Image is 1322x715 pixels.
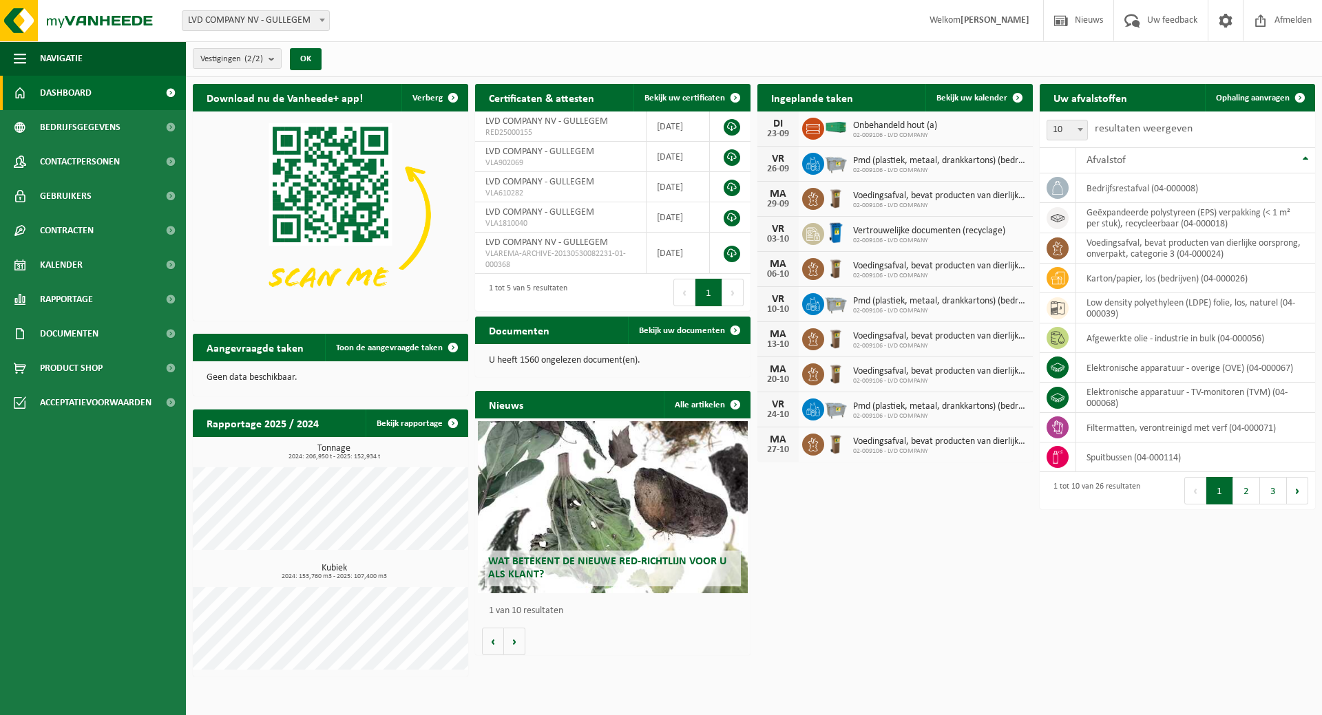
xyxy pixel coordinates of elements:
div: 23-09 [764,129,792,139]
span: 10 [1047,120,1087,140]
img: WB-0240-HPE-BE-09 [824,221,848,244]
span: VLAREMA-ARCHIVE-20130530082231-01-000368 [485,248,636,270]
h2: Nieuws [475,391,537,418]
span: 2024: 153,760 m3 - 2025: 107,400 m3 [200,573,468,580]
h2: Uw afvalstoffen [1040,84,1141,111]
button: Next [1287,477,1308,504]
h2: Rapportage 2025 / 2024 [193,409,333,436]
span: Toon de aangevraagde taken [336,343,443,352]
a: Alle artikelen [664,391,749,418]
span: VLA1810040 [485,218,636,229]
td: bedrijfsrestafval (04-000008) [1076,173,1315,203]
span: Wat betekent de nieuwe RED-richtlijn voor u als klant? [488,556,726,580]
span: 02-009106 - LVD COMPANY [853,307,1026,315]
button: OK [290,48,322,70]
h3: Tonnage [200,444,468,460]
span: Dashboard [40,76,92,110]
td: afgewerkte olie - industrie in bulk (04-000056) [1076,323,1315,353]
label: resultaten weergeven [1095,123,1193,134]
span: Afvalstof [1087,155,1126,166]
span: LVD COMPANY - GULLEGEM [485,177,594,187]
td: filtermatten, verontreinigd met verf (04-000071) [1076,413,1315,442]
span: Product Shop [40,351,103,385]
span: VLA902069 [485,158,636,169]
span: Acceptatievoorwaarden [40,385,151,420]
span: 2024: 206,950 t - 2025: 152,934 t [200,453,468,460]
span: Pmd (plastiek, metaal, drankkartons) (bedrijven) [853,296,1026,307]
img: WB-0140-HPE-BN-01 [824,431,848,455]
span: Voedingsafval, bevat producten van dierlijke oorsprong, onverpakt, categorie 3 [853,366,1026,377]
span: RED25000155 [485,127,636,138]
button: Vorige [482,628,504,655]
button: 3 [1260,477,1287,504]
div: 06-10 [764,270,792,279]
img: WB-0140-HPE-BN-01 [824,361,848,385]
span: Onbehandeld hout (a) [853,120,937,131]
img: WB-0140-HPE-BN-01 [824,326,848,350]
button: 1 [1206,477,1233,504]
button: Verberg [401,84,467,111]
span: 02-009106 - LVD COMPANY [853,412,1026,420]
h2: Aangevraagde taken [193,334,317,361]
img: WB-2500-GAL-GY-01 [824,396,848,420]
p: 1 van 10 resultaten [489,606,744,616]
span: 02-009106 - LVD COMPANY [853,131,937,140]
span: VLA610282 [485,188,636,199]
td: [DATE] [647,111,710,142]
button: Next [722,279,744,306]
h2: Documenten [475,317,563,343]
h2: Download nu de Vanheede+ app! [193,84,377,111]
span: Voedingsafval, bevat producten van dierlijke oorsprong, onverpakt, categorie 3 [853,436,1026,447]
button: Previous [1184,477,1206,504]
div: VR [764,224,792,235]
div: MA [764,189,792,200]
span: Bekijk uw kalender [936,94,1007,103]
div: 13-10 [764,340,792,350]
td: spuitbussen (04-000114) [1076,442,1315,472]
span: Contactpersonen [40,145,120,179]
h2: Certificaten & attesten [475,84,608,111]
div: MA [764,364,792,375]
span: 10 [1047,120,1088,140]
span: 02-009106 - LVD COMPANY [853,167,1026,175]
span: Gebruikers [40,179,92,213]
button: 2 [1233,477,1260,504]
p: U heeft 1560 ongelezen document(en). [489,356,737,365]
span: Verberg [412,94,443,103]
td: geëxpandeerde polystyreen (EPS) verpakking (< 1 m² per stuk), recycleerbaar (04-000018) [1076,203,1315,233]
a: Wat betekent de nieuwe RED-richtlijn voor u als klant? [478,421,748,593]
a: Bekijk rapportage [366,409,467,437]
button: Previous [673,279,695,306]
td: elektronische apparatuur - overige (OVE) (04-000067) [1076,353,1315,383]
span: Bedrijfsgegevens [40,110,120,145]
div: VR [764,399,792,410]
td: low density polyethyleen (LDPE) folie, los, naturel (04-000039) [1076,293,1315,323]
button: Volgende [504,628,525,655]
div: 24-10 [764,410,792,420]
span: Bekijk uw documenten [639,326,725,335]
a: Bekijk uw certificaten [633,84,749,111]
div: 20-10 [764,375,792,385]
count: (2/2) [244,54,263,63]
div: 1 tot 5 van 5 resultaten [482,277,567,308]
img: WB-0140-HPE-BN-01 [824,186,848,209]
td: voedingsafval, bevat producten van dierlijke oorsprong, onverpakt, categorie 3 (04-000024) [1076,233,1315,264]
div: 10-10 [764,305,792,314]
div: 26-09 [764,164,792,174]
span: 02-009106 - LVD COMPANY [853,202,1026,210]
img: HK-XC-40-GN-00 [824,121,848,134]
span: LVD COMPANY NV - GULLEGEM [485,116,608,127]
img: WB-2500-GAL-GY-01 [824,291,848,314]
img: WB-0140-HPE-BN-01 [824,256,848,279]
td: elektronische apparatuur - TV-monitoren (TVM) (04-000068) [1076,383,1315,413]
div: VR [764,153,792,164]
a: Bekijk uw kalender [925,84,1031,111]
div: DI [764,118,792,129]
h2: Ingeplande taken [757,84,867,111]
div: 27-10 [764,445,792,455]
span: Navigatie [40,41,83,76]
span: Contracten [40,213,94,248]
td: [DATE] [647,202,710,233]
span: Documenten [40,317,98,351]
div: MA [764,259,792,270]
